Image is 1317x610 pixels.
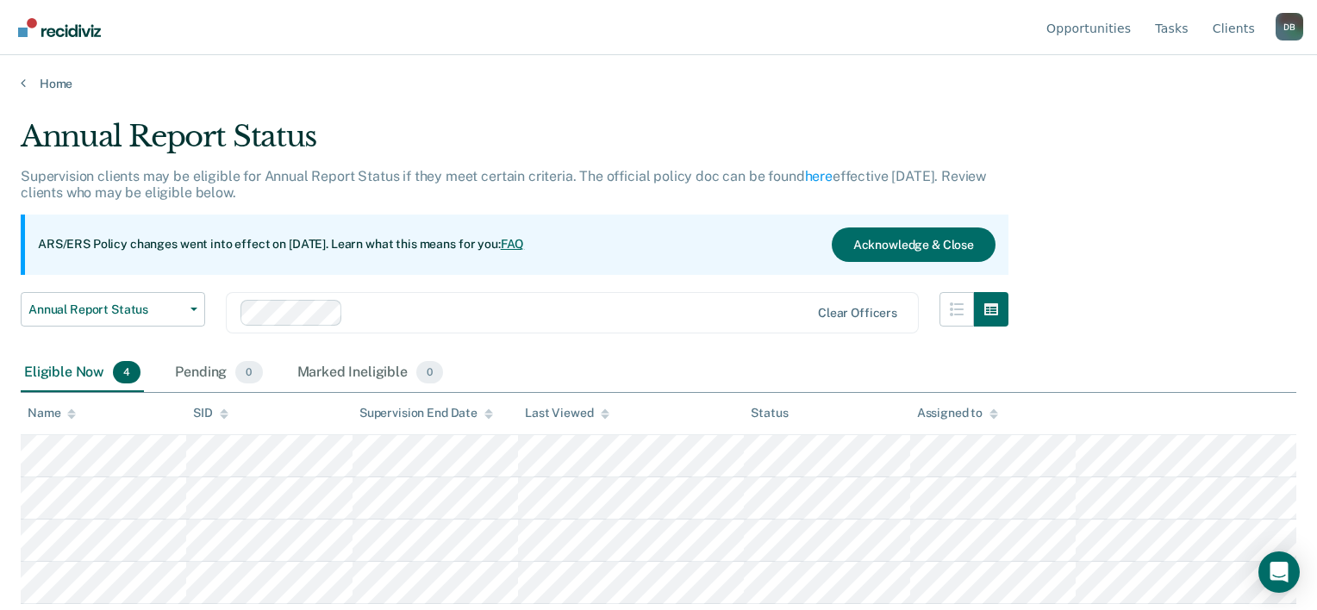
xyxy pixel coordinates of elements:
div: Eligible Now4 [21,354,144,392]
img: Recidiviz [18,18,101,37]
p: Supervision clients may be eligible for Annual Report Status if they meet certain criteria. The o... [21,168,986,201]
button: Profile dropdown button [1276,13,1303,40]
a: Home [21,76,1296,91]
div: Assigned to [917,406,998,420]
div: Status [751,406,788,420]
div: Annual Report Status [21,119,1008,168]
p: ARS/ERS Policy changes went into effect on [DATE]. Learn what this means for you: [38,236,524,253]
div: Clear officers [818,306,897,321]
span: 4 [113,361,140,383]
div: Name [28,406,76,420]
span: Annual Report Status [28,302,184,317]
a: here [805,168,833,184]
button: Annual Report Status [21,292,205,327]
span: 0 [416,361,443,383]
div: Open Intercom Messenger [1258,551,1300,593]
div: Supervision End Date [359,406,493,420]
div: Last Viewed [525,406,609,420]
div: SID [193,406,228,420]
a: FAQ [501,237,525,251]
span: 0 [235,361,262,383]
div: Marked Ineligible0 [294,354,447,392]
div: Pending0 [172,354,265,392]
button: Acknowledge & Close [832,227,996,262]
div: D B [1276,13,1303,40]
